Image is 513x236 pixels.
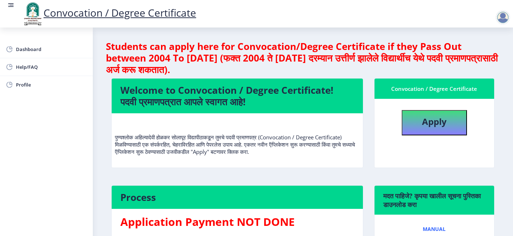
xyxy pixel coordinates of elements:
img: logo [22,1,44,26]
div: Convocation / Degree Certificate [383,84,485,93]
h4: Welcome to Convocation / Degree Certificate! पदवी प्रमाणपत्रात आपले स्वागत आहे! [120,84,354,108]
span: Manual [423,226,446,232]
h4: Students can apply here for Convocation/Degree Certificate if they Pass Out between 2004 To [DATE... [106,41,500,75]
span: Dashboard [16,45,87,54]
h3: Application Payment NOT DONE [120,215,354,229]
h6: मदत पाहिजे? कृपया खालील सूचना पुस्तिका डाउनलोड करा [383,191,485,209]
span: Help/FAQ [16,63,87,71]
a: Convocation / Degree Certificate [22,6,196,20]
span: Profile [16,80,87,89]
h4: Process [120,191,354,203]
p: पुण्यश्लोक अहिल्यादेवी होळकर सोलापूर विद्यापीठाकडून तुमचे पदवी प्रमाणपत्र (Convocation / Degree C... [115,119,360,155]
b: Apply [422,115,447,127]
button: Apply [402,110,467,135]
